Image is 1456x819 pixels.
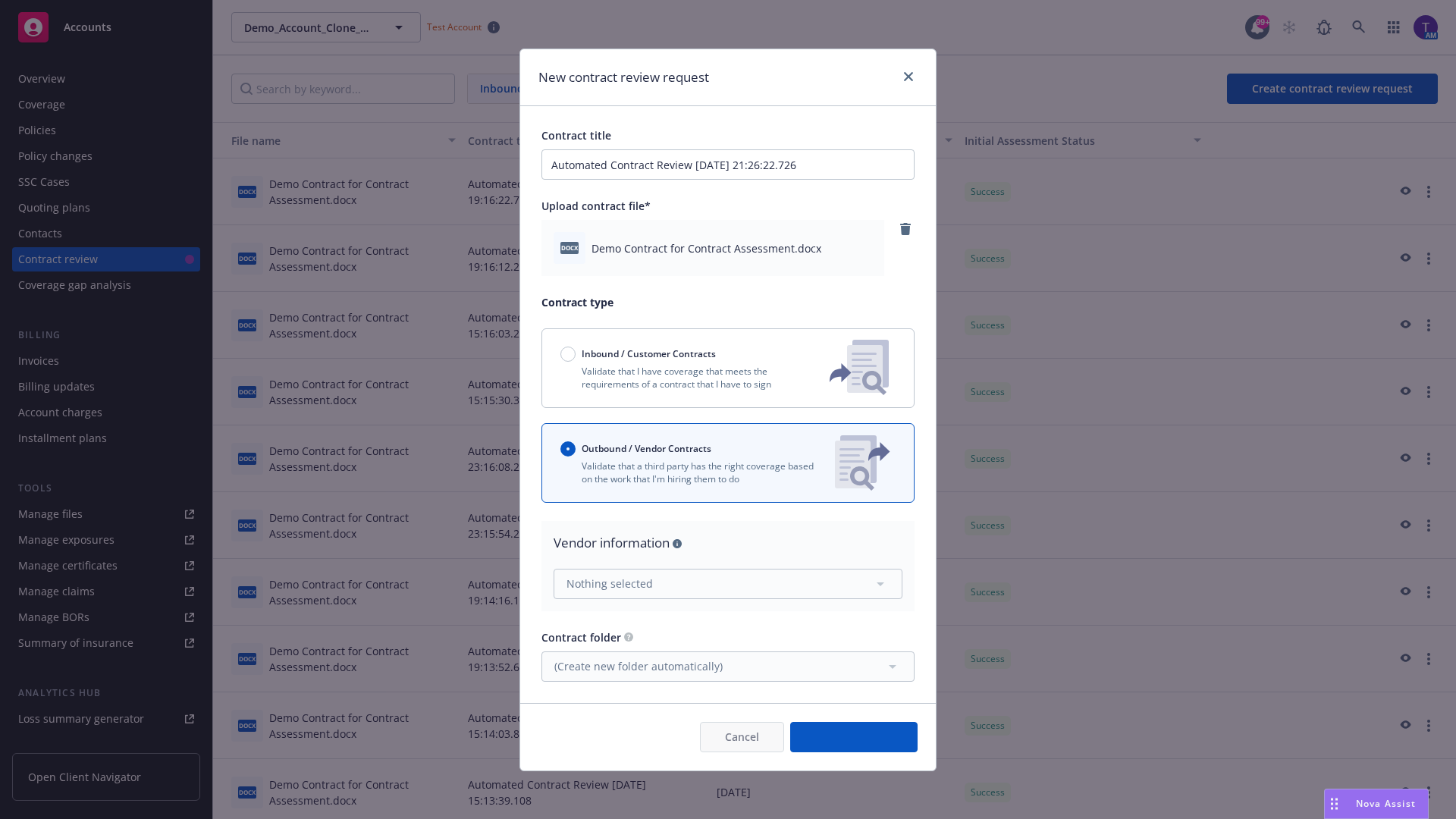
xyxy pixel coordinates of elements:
button: Outbound / Vendor ContractsValidate that a third party has the right coverage based on the work t... [541,423,915,503]
span: (Create new folder automatically) [554,658,723,674]
button: (Create new folder automatically) [541,651,915,682]
p: Validate that a third party has the right coverage based on the work that I'm hiring them to do [560,460,823,485]
a: remove [896,220,915,238]
span: Nova Assist [1356,797,1416,810]
button: Nothing selected [554,569,902,599]
span: Outbound / Vendor Contracts [582,442,711,455]
button: Create request [790,722,918,752]
p: Validate that I have coverage that meets the requirements of a contract that I have to sign [560,365,805,391]
span: Inbound / Customer Contracts [582,347,716,360]
span: Contract title [541,128,611,143]
div: Drag to move [1325,789,1344,818]
input: Inbound / Customer Contracts [560,347,576,362]
div: Vendor information [554,533,902,553]
input: Outbound / Vendor Contracts [560,441,576,457]
button: Cancel [700,722,784,752]
span: Nothing selected [566,576,653,591]
input: Enter a title for this contract [541,149,915,180]
span: docx [560,242,579,253]
span: Demo Contract for Contract Assessment.docx [591,240,821,256]
span: Contract folder [541,630,621,645]
h1: New contract review request [538,67,709,87]
span: Cancel [725,730,759,744]
p: Contract type [541,294,915,310]
span: Upload contract file* [541,199,651,213]
a: close [899,67,918,86]
span: Create request [815,730,893,744]
button: Inbound / Customer ContractsValidate that I have coverage that meets the requirements of a contra... [541,328,915,408]
button: Nova Assist [1324,789,1429,819]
